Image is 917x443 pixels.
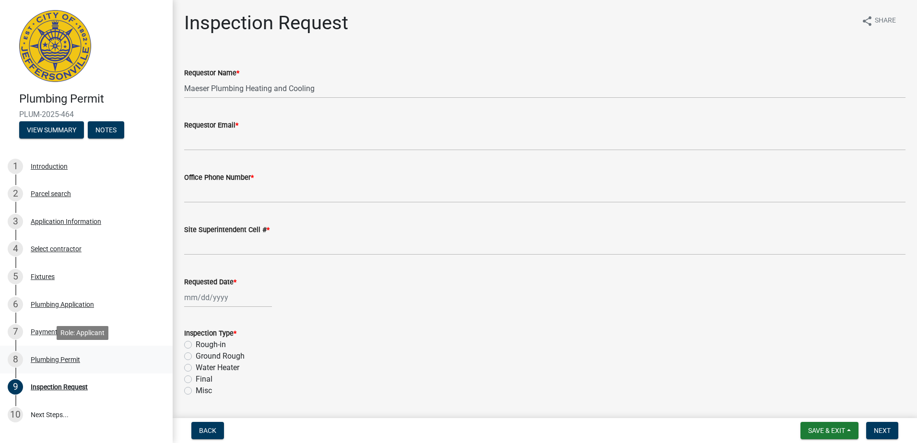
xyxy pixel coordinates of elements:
[196,339,226,350] label: Rough-in
[31,218,101,225] div: Application Information
[808,427,845,434] span: Save & Exit
[875,15,896,27] span: Share
[184,330,236,337] label: Inspection Type
[8,241,23,256] div: 4
[31,328,58,335] div: Payment
[31,301,94,308] div: Plumbing Application
[8,324,23,339] div: 7
[31,356,80,363] div: Plumbing Permit
[866,422,898,439] button: Next
[8,297,23,312] div: 6
[196,362,239,373] label: Water Heater
[8,186,23,201] div: 2
[31,384,88,390] div: Inspection Request
[31,190,71,197] div: Parcel search
[800,422,858,439] button: Save & Exit
[184,175,254,181] label: Office Phone Number
[19,121,84,139] button: View Summary
[88,121,124,139] button: Notes
[19,110,153,119] span: PLUM-2025-464
[184,279,236,286] label: Requested Date
[19,92,165,106] h4: Plumbing Permit
[199,427,216,434] span: Back
[88,127,124,134] wm-modal-confirm: Notes
[31,245,82,252] div: Select contractor
[184,70,239,77] label: Requestor Name
[191,422,224,439] button: Back
[8,407,23,422] div: 10
[854,12,904,30] button: shareShare
[184,227,270,233] label: Site Superintendent Cell #
[8,269,23,284] div: 5
[31,273,55,280] div: Fixtures
[8,159,23,174] div: 1
[8,379,23,395] div: 9
[8,214,23,229] div: 3
[19,127,84,134] wm-modal-confirm: Summary
[196,350,245,362] label: Ground Rough
[184,122,238,129] label: Requestor Email
[861,15,873,27] i: share
[31,163,68,170] div: Introduction
[184,12,348,35] h1: Inspection Request
[19,10,91,82] img: City of Jeffersonville, Indiana
[196,385,212,396] label: Misc
[57,326,108,340] div: Role: Applicant
[196,373,212,385] label: Final
[8,352,23,367] div: 8
[184,288,272,307] input: mm/dd/yyyy
[874,427,891,434] span: Next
